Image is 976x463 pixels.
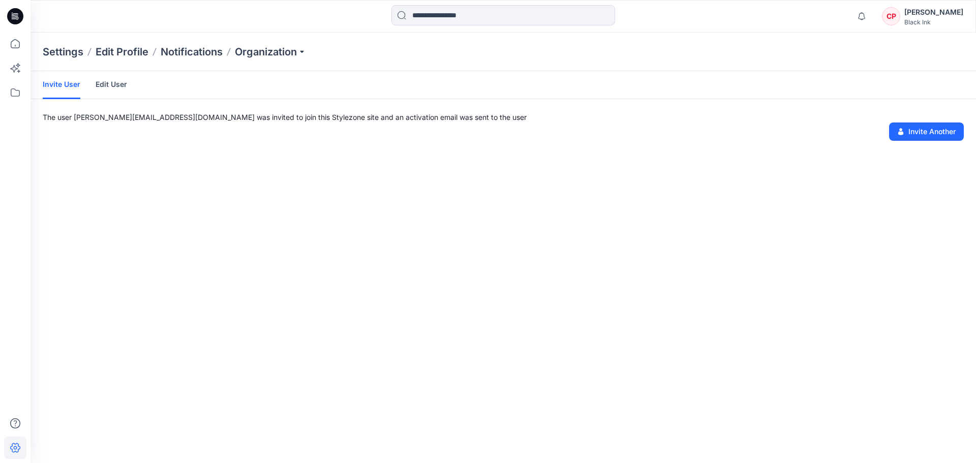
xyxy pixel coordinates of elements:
div: CP [882,7,900,25]
a: Invite User [43,71,80,99]
p: The user [PERSON_NAME][EMAIL_ADDRESS][DOMAIN_NAME] was invited to join this Stylezone site and an... [43,112,964,122]
a: Edit User [96,71,127,98]
a: Edit Profile [96,45,148,59]
button: Invite Another [889,122,964,141]
a: Notifications [161,45,223,59]
div: [PERSON_NAME] [904,6,963,18]
p: Settings [43,45,83,59]
div: Black Ink [904,18,963,26]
